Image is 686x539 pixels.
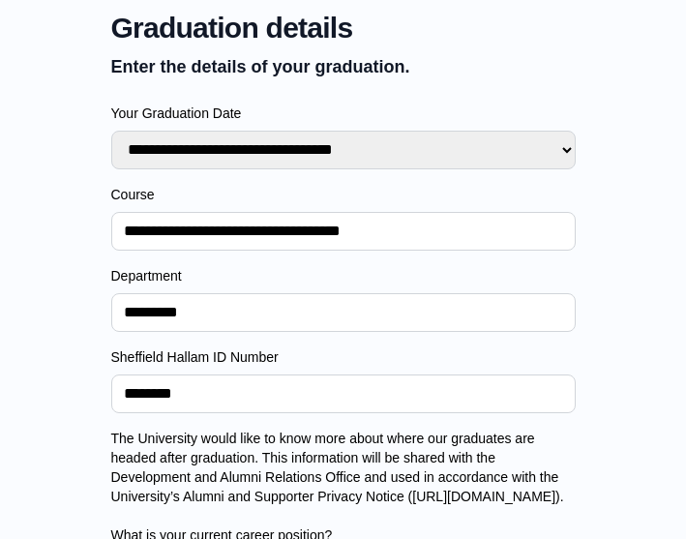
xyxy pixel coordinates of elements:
p: Enter the details of your graduation. [111,53,576,80]
label: Your Graduation Date [111,104,576,123]
label: Course [111,185,576,204]
span: Graduation details [111,11,576,45]
label: Department [111,266,576,285]
label: Sheffield Hallam ID Number [111,347,576,367]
